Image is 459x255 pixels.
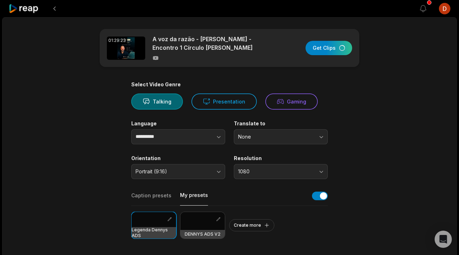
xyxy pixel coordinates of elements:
[131,81,328,88] div: Select Video Genre
[191,93,257,110] button: Presentation
[132,227,176,239] h3: Legenda Dennys ADS
[234,129,328,144] button: None
[234,120,328,127] label: Translate to
[131,164,225,179] button: Portrait (9:16)
[131,93,183,110] button: Talking
[229,219,274,231] button: Create more
[107,37,127,44] div: 01:29:23
[265,93,318,110] button: Gaming
[131,120,225,127] label: Language
[238,134,313,140] span: None
[435,231,452,248] div: Open Intercom Messenger
[131,192,171,206] button: Caption presets
[185,231,221,237] h3: DENNYS ADS V2
[136,168,211,175] span: Portrait (9:16)
[234,155,328,162] label: Resolution
[234,164,328,179] button: 1080
[306,41,352,55] button: Get Clips
[238,168,313,175] span: 1080
[152,35,276,52] p: A voz da razão - [PERSON_NAME] - Encontro 1 Círculo [PERSON_NAME]
[180,192,208,206] button: My presets
[131,155,225,162] label: Orientation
